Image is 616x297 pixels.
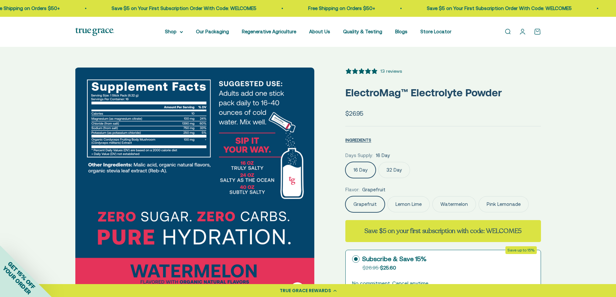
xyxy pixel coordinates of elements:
a: Regenerative Agriculture [242,29,296,34]
div: TRUE GRACE REWARDS [280,287,331,294]
a: Blogs [395,29,407,34]
span: INGREDIENTS [345,138,371,143]
span: Grapefruit [362,186,385,194]
a: About Us [309,29,330,34]
span: YOUR ORDER [1,265,32,296]
div: 13 reviews [380,68,402,75]
legend: Flavor: [345,186,360,194]
a: Store Locator [420,29,451,34]
legend: Days Supply: [345,152,373,159]
strong: Save $5 on your first subscription with code: WELCOME5 [364,227,522,235]
span: GET 15% OFF [6,260,37,290]
a: Our Packaging [196,29,229,34]
sale-price: $26.95 [345,109,363,118]
summary: Shop [165,28,183,36]
button: 5 stars, 13 ratings [345,68,402,75]
a: Free Shipping on Orders $50+ [308,5,375,11]
span: 16 Day [376,152,390,159]
p: ElectroMag™ Electrolyte Powder [345,84,541,101]
p: Save $5 on Your First Subscription Order With Code: WELCOME5 [112,5,256,12]
p: Save $5 on Your First Subscription Order With Code: WELCOME5 [427,5,572,12]
button: INGREDIENTS [345,136,371,144]
a: Quality & Testing [343,29,382,34]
